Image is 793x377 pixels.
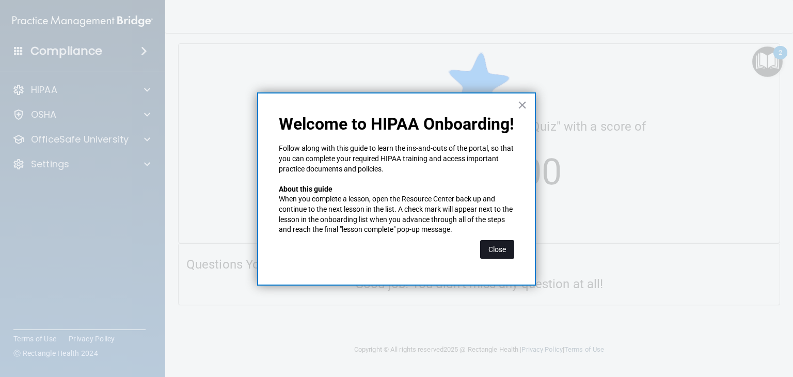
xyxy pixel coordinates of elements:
button: Close [480,240,514,259]
p: Follow along with this guide to learn the ins-and-outs of the portal, so that you can complete yo... [279,144,514,174]
strong: About this guide [279,185,332,193]
p: Welcome to HIPAA Onboarding! [279,114,514,134]
p: When you complete a lesson, open the Resource Center back up and continue to the next lesson in t... [279,194,514,234]
button: Close [517,97,527,113]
